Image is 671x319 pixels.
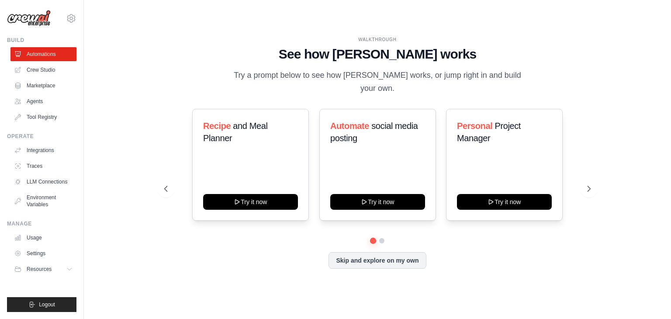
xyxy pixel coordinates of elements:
[10,94,76,108] a: Agents
[329,252,426,269] button: Skip and explore on my own
[203,121,231,131] span: Recipe
[10,231,76,245] a: Usage
[10,110,76,124] a: Tool Registry
[164,46,591,62] h1: See how [PERSON_NAME] works
[203,194,298,210] button: Try it now
[39,301,55,308] span: Logout
[10,63,76,77] a: Crew Studio
[330,194,425,210] button: Try it now
[10,262,76,276] button: Resources
[164,36,591,43] div: WALKTHROUGH
[10,175,76,189] a: LLM Connections
[457,121,492,131] span: Personal
[10,79,76,93] a: Marketplace
[7,133,76,140] div: Operate
[27,266,52,273] span: Resources
[10,191,76,212] a: Environment Variables
[10,143,76,157] a: Integrations
[7,10,51,27] img: Logo
[7,37,76,44] div: Build
[330,121,369,131] span: Automate
[10,47,76,61] a: Automations
[7,220,76,227] div: Manage
[10,246,76,260] a: Settings
[457,194,552,210] button: Try it now
[203,121,267,143] span: and Meal Planner
[457,121,521,143] span: Project Manager
[231,69,524,95] p: Try a prompt below to see how [PERSON_NAME] works, or jump right in and build your own.
[10,159,76,173] a: Traces
[330,121,418,143] span: social media posting
[7,297,76,312] button: Logout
